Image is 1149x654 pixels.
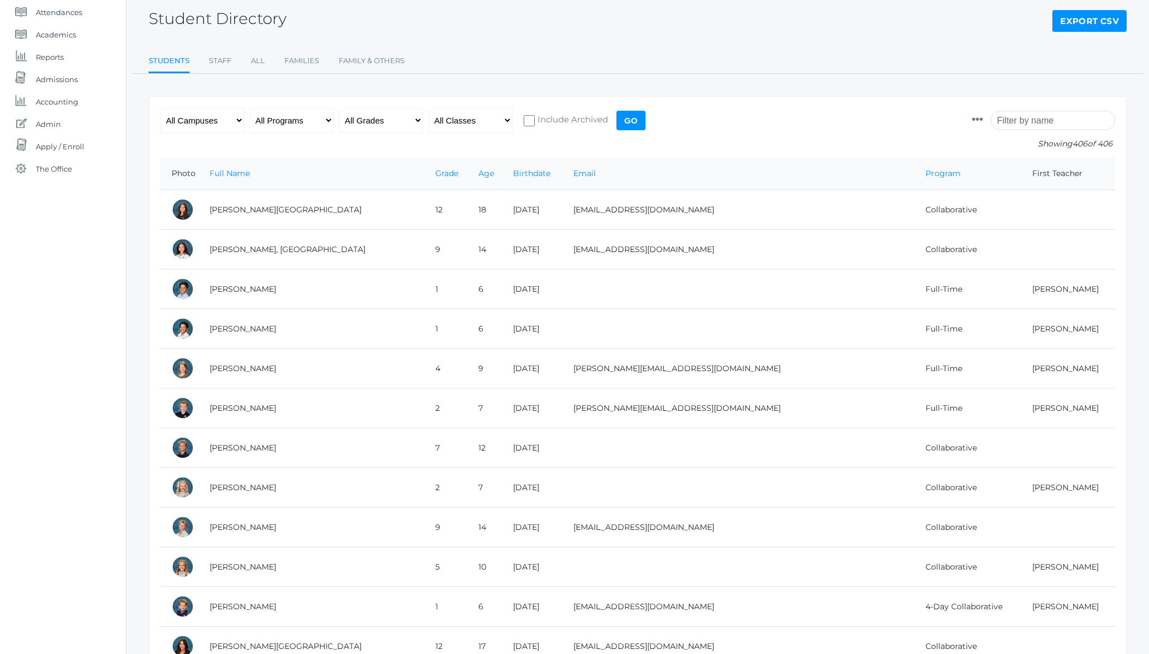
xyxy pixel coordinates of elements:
[424,190,467,230] td: 12
[424,508,467,547] td: 9
[198,428,424,468] td: [PERSON_NAME]
[36,158,72,180] span: The Office
[478,168,494,178] a: Age
[1021,269,1115,309] td: [PERSON_NAME]
[172,238,194,260] div: Phoenix Abdulla
[467,508,502,547] td: 14
[562,388,915,428] td: [PERSON_NAME][EMAIL_ADDRESS][DOMAIN_NAME]
[424,309,467,349] td: 1
[36,1,82,23] span: Attendances
[502,388,562,428] td: [DATE]
[914,547,1020,587] td: Collaborative
[172,595,194,618] div: Nolan Alstot
[198,508,424,547] td: [PERSON_NAME]
[1052,10,1127,32] a: Export CSV
[435,168,458,178] a: Grade
[172,476,194,499] div: Elle Albanese
[1021,587,1115,627] td: [PERSON_NAME]
[149,50,189,74] a: Students
[616,111,645,130] input: Go
[1021,468,1115,508] td: [PERSON_NAME]
[172,357,194,380] div: Amelia Adams
[209,50,231,72] a: Staff
[562,349,915,388] td: [PERSON_NAME][EMAIL_ADDRESS][DOMAIN_NAME]
[502,587,562,627] td: [DATE]
[1021,309,1115,349] td: [PERSON_NAME]
[467,190,502,230] td: 18
[172,317,194,340] div: Grayson Abrea
[210,168,250,178] a: Full Name
[424,428,467,468] td: 7
[914,349,1020,388] td: Full-Time
[198,190,424,230] td: [PERSON_NAME][GEOGRAPHIC_DATA]
[562,508,915,547] td: [EMAIL_ADDRESS][DOMAIN_NAME]
[1021,388,1115,428] td: [PERSON_NAME]
[914,508,1020,547] td: Collaborative
[198,230,424,269] td: [PERSON_NAME], [GEOGRAPHIC_DATA]
[467,428,502,468] td: 12
[467,388,502,428] td: 7
[339,50,405,72] a: Family & Others
[925,168,961,178] a: Program
[562,190,915,230] td: [EMAIL_ADDRESS][DOMAIN_NAME]
[524,115,535,126] input: Include Archived
[36,23,76,46] span: Academics
[502,349,562,388] td: [DATE]
[36,46,64,68] span: Reports
[914,388,1020,428] td: Full-Time
[914,587,1020,627] td: 4-Day Collaborative
[172,516,194,538] div: Logan Albanese
[198,269,424,309] td: [PERSON_NAME]
[972,138,1115,150] p: Showing of 406
[424,587,467,627] td: 1
[467,309,502,349] td: 6
[198,309,424,349] td: [PERSON_NAME]
[502,508,562,547] td: [DATE]
[198,547,424,587] td: [PERSON_NAME]
[198,468,424,508] td: [PERSON_NAME]
[914,468,1020,508] td: Collaborative
[172,278,194,300] div: Dominic Abrea
[172,556,194,578] div: Paige Albanese
[914,269,1020,309] td: Full-Time
[284,50,319,72] a: Families
[424,349,467,388] td: 4
[424,269,467,309] td: 1
[160,158,198,190] th: Photo
[36,68,78,91] span: Admissions
[149,10,287,27] h2: Student Directory
[36,135,84,158] span: Apply / Enroll
[502,547,562,587] td: [DATE]
[914,190,1020,230] td: Collaborative
[1072,139,1088,149] span: 406
[198,587,424,627] td: [PERSON_NAME]
[198,349,424,388] td: [PERSON_NAME]
[502,309,562,349] td: [DATE]
[172,397,194,419] div: Jack Adams
[502,428,562,468] td: [DATE]
[172,437,194,459] div: Cole Albanese
[562,587,915,627] td: [EMAIL_ADDRESS][DOMAIN_NAME]
[467,269,502,309] td: 6
[502,269,562,309] td: [DATE]
[502,230,562,269] td: [DATE]
[467,230,502,269] td: 14
[467,468,502,508] td: 7
[573,168,596,178] a: Email
[36,113,61,135] span: Admin
[991,111,1115,130] input: Filter by name
[467,547,502,587] td: 10
[1021,547,1115,587] td: [PERSON_NAME]
[172,198,194,221] div: Charlotte Abdulla
[36,91,78,113] span: Accounting
[914,309,1020,349] td: Full-Time
[914,428,1020,468] td: Collaborative
[513,168,550,178] a: Birthdate
[424,468,467,508] td: 2
[251,50,265,72] a: All
[1021,349,1115,388] td: [PERSON_NAME]
[424,547,467,587] td: 5
[502,468,562,508] td: [DATE]
[467,349,502,388] td: 9
[1021,158,1115,190] th: First Teacher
